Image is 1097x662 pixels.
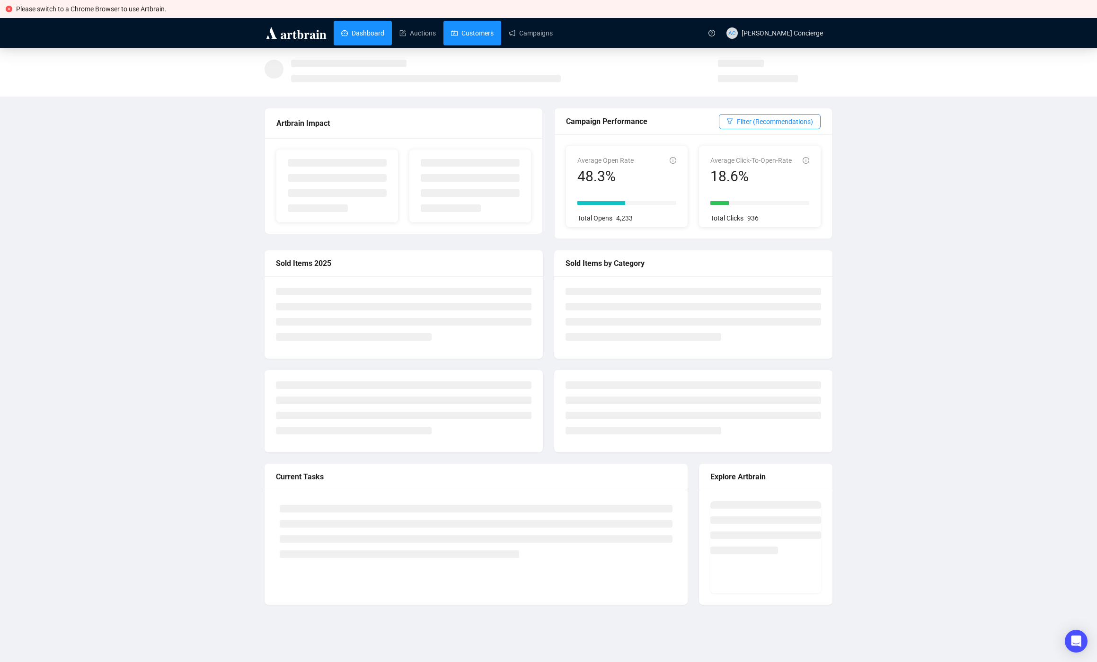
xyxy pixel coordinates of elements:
[399,21,436,45] a: Auctions
[509,21,553,45] a: Campaigns
[726,118,733,124] span: filter
[710,168,792,185] div: 18.6%
[341,21,384,45] a: Dashboard
[728,28,735,37] span: AC
[577,214,612,222] span: Total Opens
[710,214,743,222] span: Total Clicks
[737,116,813,127] span: Filter (Recommendations)
[265,26,328,41] img: logo
[742,29,823,37] span: [PERSON_NAME] Concierge
[803,157,809,164] span: info-circle
[710,157,792,164] span: Average Click-To-Open-Rate
[276,117,531,129] div: Artbrain Impact
[566,115,719,127] div: Campaign Performance
[616,214,633,222] span: 4,233
[6,6,12,12] span: close-circle
[16,4,1091,14] div: Please switch to a Chrome Browser to use Artbrain.
[451,21,494,45] a: Customers
[747,214,759,222] span: 936
[566,257,821,269] div: Sold Items by Category
[577,157,634,164] span: Average Open Rate
[710,471,821,483] div: Explore Artbrain
[708,30,715,36] span: question-circle
[670,157,676,164] span: info-circle
[1065,630,1088,653] div: Open Intercom Messenger
[276,257,531,269] div: Sold Items 2025
[703,18,721,48] a: question-circle
[276,471,676,483] div: Current Tasks
[719,114,821,129] button: Filter (Recommendations)
[577,168,634,185] div: 48.3%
